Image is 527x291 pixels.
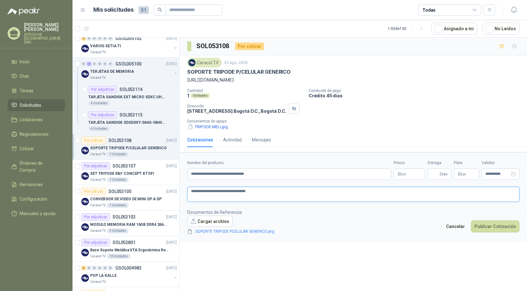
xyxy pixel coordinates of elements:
[235,43,264,50] div: Por cotizar
[482,23,519,35] button: No Leídos
[188,59,195,66] img: Company Logo
[8,179,65,191] a: Remisiones
[103,62,107,66] div: 0
[20,131,49,138] span: Negociaciones
[90,152,106,157] p: Caracol TV
[460,172,466,176] span: 0
[81,162,110,170] div: Por adjudicar
[107,203,129,208] div: 1 Unidades
[81,36,86,41] div: 3
[107,254,130,259] div: 70 Unidades
[187,209,284,216] p: Documentos de Referencia
[8,143,65,155] a: Cotizar
[88,86,117,93] div: Por adjudicar
[471,220,519,232] button: Publicar Cotización
[166,36,177,42] p: [DATE]
[224,60,248,66] p: 22 ago, 2025
[187,77,519,83] p: [URL][DOMAIN_NAME]
[81,62,86,66] div: 0
[88,126,110,131] div: 4 Unidades
[187,216,233,227] button: Cargar archivo
[187,108,286,114] p: [STREET_ADDRESS] Bogotá D.C. , Bogotá D.C.
[90,247,169,253] p: Base Sopote Metálica VTA Ergonómica Retráctil para Portátil
[115,62,142,66] p: GSOL005100
[431,23,477,35] button: Asignado a mi
[187,93,189,98] p: 1
[187,160,391,166] label: Nombre del producto
[103,36,107,41] div: 0
[400,172,406,176] span: 0
[88,94,167,100] p: TARJETA SANDISK EXT MICRO SDXC UHS128GB
[81,172,89,180] img: Company Logo
[458,172,460,176] span: $
[88,111,117,119] div: Por adjudicar
[8,85,65,97] a: Tareas
[90,75,106,80] p: Caracol TV
[20,145,34,152] span: Cotizar
[81,70,89,78] img: Company Logo
[81,45,89,52] img: Company Logo
[8,157,65,176] a: Órdenes de Compra
[196,41,230,51] h3: SOL053108
[462,173,466,176] span: ,00
[8,114,65,126] a: Licitaciones
[119,113,142,117] p: SOL053115
[8,70,65,82] a: Chat
[108,189,131,194] p: SOL053105
[81,264,178,284] a: 6 0 0 0 0 0 GSOL004983[DATE] Company LogoPOP LA KALLECaracol TV
[20,210,55,217] span: Manuales y ayuda
[72,83,179,109] a: Por adjudicarSOL053114TARJETA SANDISK EXT MICRO SDXC UHS128GB4 Unidades
[108,62,113,66] div: 0
[108,36,113,41] div: 0
[20,58,30,65] span: Inicio
[72,185,179,211] a: Por cotizarSOL053105[DATE] Company LogoCONVERSOR DE VIDEO DE MINI DP A DPCaracol TV1 Unidades
[115,266,142,270] p: GSOL004983
[20,181,43,188] span: Remisiones
[8,56,65,68] a: Inicio
[443,220,468,232] button: Cancelar
[187,136,213,143] div: Cotizaciones
[402,173,406,176] span: ,00
[90,69,134,75] p: TERJETAS DE MEMORIA
[166,214,177,220] p: [DATE]
[90,50,106,55] p: Caracol TV
[81,137,106,144] div: Por cotizar
[72,211,179,236] a: Por adjudicarSOL053103[DATE] Company LogoMODULO MEMORIA RAM 16GB DDR4 2666 MHZ - PORTATILCaracol ...
[90,43,121,49] p: VARIOS SETIA TI
[24,33,65,44] p: SITECH DE [GEOGRAPHIC_DATA] SAS
[24,23,65,31] p: [PERSON_NAME] [PERSON_NAME]
[81,213,110,221] div: Por adjudicar
[97,266,102,270] div: 0
[90,228,106,233] p: Caracol TV
[90,279,106,284] p: Caracol TV
[139,6,149,14] span: 51
[187,104,286,108] p: Dirección
[309,88,524,93] p: Condición de pago
[97,62,102,66] div: 0
[81,60,178,80] a: 0 2 0 0 0 0 GSOL005100[DATE] Company LogoTERJETAS DE MEMORIACaracol TV
[187,123,229,130] button: TRIPODE MELI.jpg
[108,138,131,143] p: SOL053108
[190,93,210,98] div: Unidades
[166,189,177,195] p: [DATE]
[88,101,110,106] div: 4 Unidades
[81,147,89,154] img: Company Logo
[8,208,65,220] a: Manuales y ayuda
[20,116,43,123] span: Licitaciones
[88,120,167,126] p: TARJETA SANDISK SDSDXXY-064G-GN4IN 64GB
[93,5,134,14] h1: Mis solicitudes
[20,196,47,203] span: Configuración
[113,240,136,245] p: SOL052801
[8,99,65,111] a: Solicitudes
[8,128,65,140] a: Negociaciones
[97,36,102,41] div: 0
[87,62,91,66] div: 2
[87,36,91,41] div: 0
[20,160,59,174] span: Órdenes de Compra
[113,164,136,168] p: SOL053107
[81,198,89,205] img: Company Logo
[440,169,448,180] span: Días
[90,254,106,259] p: Caracol TV
[92,36,97,41] div: 0
[166,240,177,246] p: [DATE]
